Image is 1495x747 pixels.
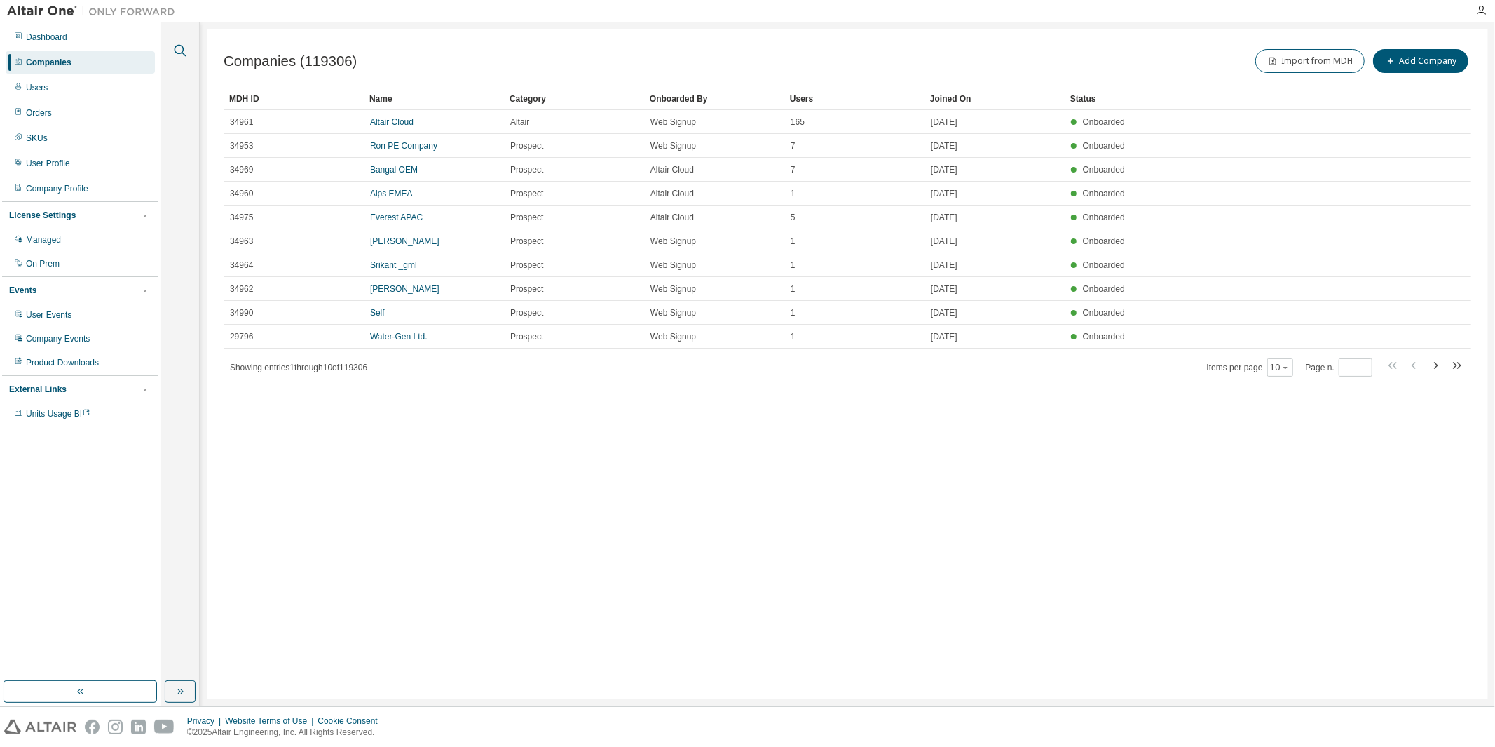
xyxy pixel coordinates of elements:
span: 165 [791,116,805,128]
span: Prospect [510,188,543,199]
span: 7 [791,140,796,152]
div: Dashboard [26,32,67,43]
img: youtube.svg [154,720,175,734]
span: Prospect [510,307,543,318]
div: Status [1070,88,1387,110]
span: Altair Cloud [650,164,694,175]
span: 1 [791,283,796,295]
img: facebook.svg [85,720,100,734]
span: [DATE] [931,164,957,175]
span: 34969 [230,164,253,175]
span: 5 [791,212,796,223]
span: [DATE] [931,188,957,199]
span: 34964 [230,260,253,271]
div: Cookie Consent [318,715,385,727]
span: Web Signup [650,283,696,295]
span: 1 [791,331,796,342]
span: Prospect [510,140,543,152]
a: Water-Gen Ltd. [370,332,428,342]
a: [PERSON_NAME] [370,284,439,294]
span: [DATE] [931,260,957,271]
span: Prospect [510,331,543,342]
span: Prospect [510,164,543,175]
span: 1 [791,260,796,271]
span: Altair Cloud [650,188,694,199]
div: Companies [26,57,71,68]
div: User Events [26,309,71,321]
div: Users [790,88,919,110]
span: [DATE] [931,140,957,152]
span: Web Signup [650,236,696,247]
img: instagram.svg [108,720,123,734]
span: 1 [791,236,796,247]
span: Onboarded [1083,213,1125,222]
span: Altair Cloud [650,212,694,223]
span: Onboarded [1083,236,1125,246]
button: Add Company [1373,49,1468,73]
div: Orders [26,107,52,119]
div: Company Events [26,333,90,344]
span: [DATE] [931,212,957,223]
span: [DATE] [931,283,957,295]
div: Website Terms of Use [225,715,318,727]
a: [PERSON_NAME] [370,236,439,246]
img: altair_logo.svg [4,720,76,734]
span: Web Signup [650,140,696,152]
div: External Links [9,384,67,395]
div: MDH ID [229,88,358,110]
a: Self [370,308,385,318]
span: Showing entries 1 through 10 of 119306 [230,363,367,372]
span: 7 [791,164,796,175]
div: Onboarded By [650,88,779,110]
span: Companies (119306) [224,53,357,69]
div: Managed [26,234,61,245]
div: Name [369,88,498,110]
a: Altair Cloud [370,117,414,127]
div: Events [9,285,36,296]
span: Prospect [510,236,543,247]
span: Onboarded [1083,308,1125,318]
span: Web Signup [650,331,696,342]
span: 34961 [230,116,253,128]
span: 34953 [230,140,253,152]
span: [DATE] [931,116,957,128]
span: [DATE] [931,236,957,247]
span: Web Signup [650,260,696,271]
div: Product Downloads [26,357,99,368]
a: Ron PE Company [370,141,437,151]
div: Joined On [930,88,1059,110]
span: 34963 [230,236,253,247]
div: License Settings [9,210,76,221]
span: Onboarded [1083,165,1125,175]
span: Prospect [510,212,543,223]
span: Onboarded [1083,260,1125,270]
span: 34962 [230,283,253,295]
a: Srikant _gml [370,260,417,270]
span: Web Signup [650,307,696,318]
span: 34975 [230,212,253,223]
div: On Prem [26,258,60,269]
span: Onboarded [1083,117,1125,127]
span: 34990 [230,307,253,318]
span: Items per page [1207,358,1293,377]
a: Bangal OEM [370,165,418,175]
span: 34960 [230,188,253,199]
span: [DATE] [931,331,957,342]
div: Users [26,82,48,93]
span: Onboarded [1083,141,1125,151]
span: Onboarded [1083,284,1125,294]
p: © 2025 Altair Engineering, Inc. All Rights Reserved. [187,727,386,739]
span: [DATE] [931,307,957,318]
span: Onboarded [1083,189,1125,198]
div: Category [510,88,639,110]
img: linkedin.svg [131,720,146,734]
img: Altair One [7,4,182,18]
span: 29796 [230,331,253,342]
div: SKUs [26,133,48,144]
div: User Profile [26,158,70,169]
span: Units Usage BI [26,409,90,419]
span: Web Signup [650,116,696,128]
div: Privacy [187,715,225,727]
button: Import from MDH [1255,49,1365,73]
a: Everest APAC [370,213,423,222]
